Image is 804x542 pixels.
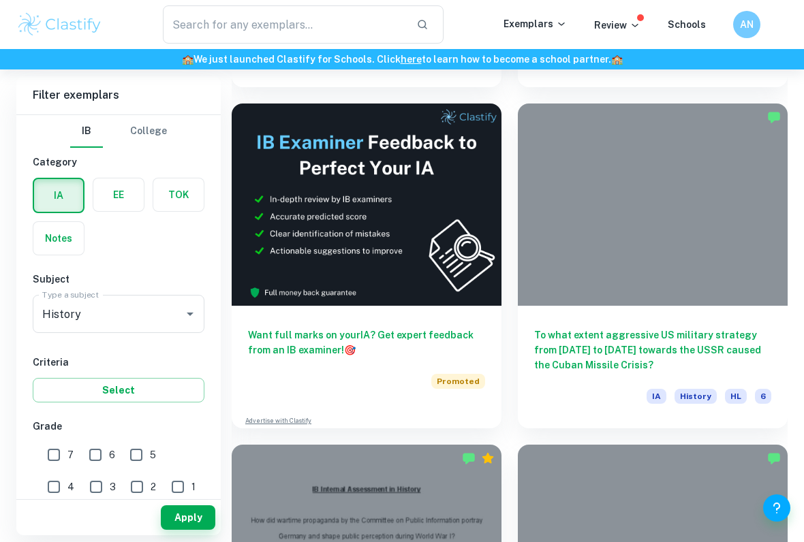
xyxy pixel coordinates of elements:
span: IA [647,389,666,404]
span: 🏫 [611,54,623,65]
span: History [675,389,717,404]
a: Advertise with Clastify [245,416,311,426]
h6: Criteria [33,355,204,370]
a: To what extent aggressive US military strategy from [DATE] to [DATE] towards the USSR caused the ... [518,103,788,428]
button: TOK [153,178,204,211]
span: 1 [191,479,196,494]
button: Open [181,304,200,323]
h6: Want full marks on your IA ? Get expert feedback from an IB examiner! [248,328,485,357]
img: Thumbnail [232,103,501,306]
button: AN [733,11,760,38]
span: 3 [110,479,116,494]
input: Search for any exemplars... [163,5,405,44]
button: EE [93,178,144,211]
h6: We just launched Clastify for Schools. Click to learn how to become a school partner. [3,52,801,67]
p: Review [594,18,640,33]
a: Want full marks on yourIA? Get expert feedback from an IB examiner!PromotedAdvertise with Clastify [232,103,501,428]
button: IA [34,179,83,212]
img: Marked [767,451,781,465]
span: HL [725,389,747,404]
img: Marked [767,110,781,124]
label: Type a subject [42,289,99,300]
button: Notes [33,222,84,255]
h6: To what extent aggressive US military strategy from [DATE] to [DATE] towards the USSR caused the ... [534,328,771,372]
h6: Category [33,155,204,170]
h6: Subject [33,272,204,287]
h6: Grade [33,419,204,434]
button: College [130,115,167,148]
a: Schools [668,19,706,30]
span: 6 [755,389,771,404]
a: here [401,54,422,65]
span: 2 [151,479,156,494]
p: Exemplars [504,16,567,31]
img: Marked [462,451,476,465]
div: Premium [481,451,495,465]
span: 6 [109,447,115,462]
span: 7 [67,447,74,462]
span: Promoted [431,374,485,389]
button: Apply [161,505,215,530]
div: Filter type choice [70,115,167,148]
img: Clastify logo [16,11,103,38]
span: 5 [150,447,156,462]
h6: AN [739,17,755,32]
h6: Filter exemplars [16,76,221,114]
span: 🏫 [182,54,194,65]
button: IB [70,115,103,148]
span: 🎯 [344,345,356,355]
button: Help and Feedback [763,494,790,522]
span: 4 [67,479,74,494]
button: Select [33,378,204,402]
